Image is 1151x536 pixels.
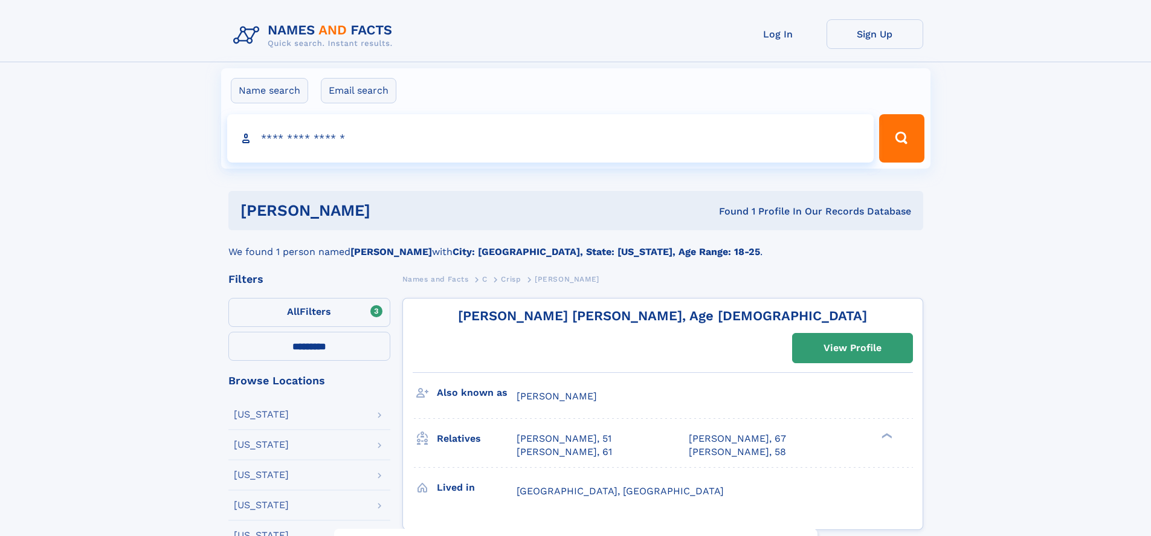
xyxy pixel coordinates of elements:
[544,205,911,218] div: Found 1 Profile In Our Records Database
[879,431,893,439] div: ❯
[437,383,517,403] h3: Also known as
[402,271,469,286] a: Names and Facts
[482,275,488,283] span: C
[228,298,390,327] label: Filters
[535,275,599,283] span: [PERSON_NAME]
[517,432,611,445] a: [PERSON_NAME], 51
[689,445,786,459] a: [PERSON_NAME], 58
[793,334,912,363] a: View Profile
[234,470,289,480] div: [US_STATE]
[501,271,521,286] a: Crisp
[437,477,517,498] h3: Lived in
[227,114,874,163] input: search input
[517,390,597,402] span: [PERSON_NAME]
[321,78,396,103] label: Email search
[453,246,760,257] b: City: [GEOGRAPHIC_DATA], State: [US_STATE], Age Range: 18-25
[482,271,488,286] a: C
[234,440,289,450] div: [US_STATE]
[501,275,521,283] span: Crisp
[517,445,612,459] a: [PERSON_NAME], 61
[228,274,390,285] div: Filters
[228,230,923,259] div: We found 1 person named with .
[437,428,517,449] h3: Relatives
[458,308,867,323] a: [PERSON_NAME] [PERSON_NAME], Age [DEMOGRAPHIC_DATA]
[240,203,545,218] h1: [PERSON_NAME]
[350,246,432,257] b: [PERSON_NAME]
[824,334,882,362] div: View Profile
[879,114,924,163] button: Search Button
[287,306,300,317] span: All
[231,78,308,103] label: Name search
[234,500,289,510] div: [US_STATE]
[689,432,786,445] a: [PERSON_NAME], 67
[517,485,724,497] span: [GEOGRAPHIC_DATA], [GEOGRAPHIC_DATA]
[228,19,402,52] img: Logo Names and Facts
[228,375,390,386] div: Browse Locations
[234,410,289,419] div: [US_STATE]
[827,19,923,49] a: Sign Up
[730,19,827,49] a: Log In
